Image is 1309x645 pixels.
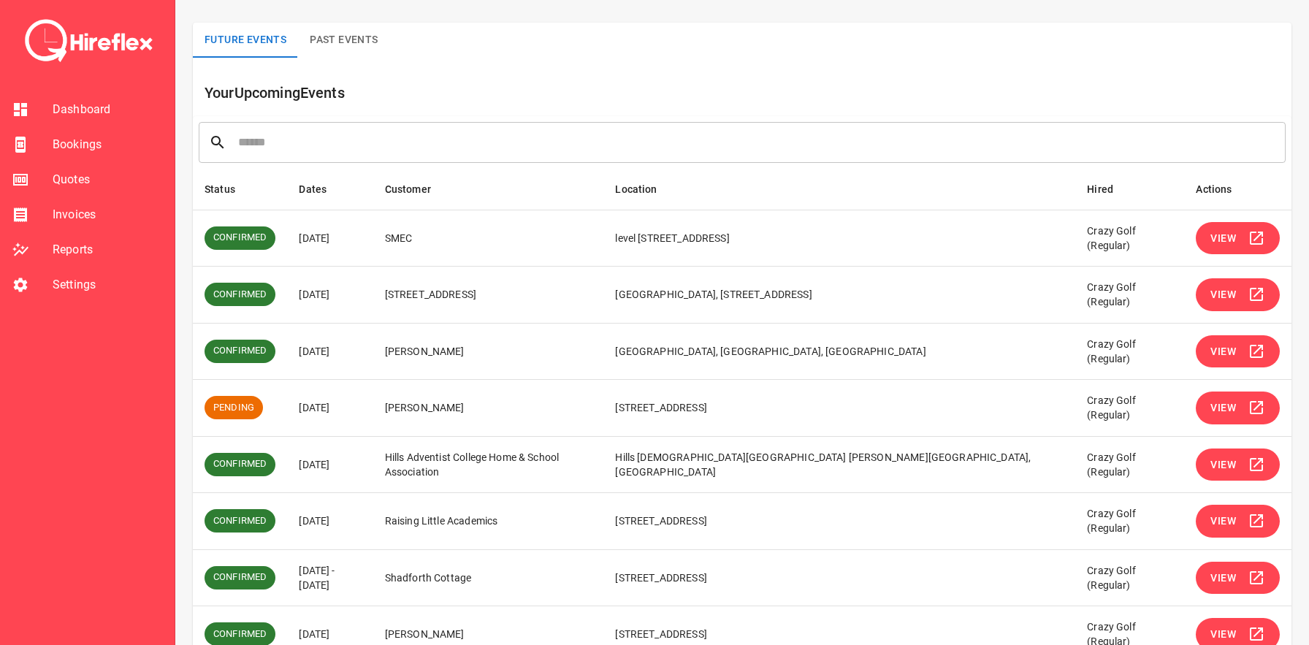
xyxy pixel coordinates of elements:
[205,288,275,302] span: CONFIRMED
[1196,392,1280,424] button: View
[287,169,373,210] th: Dates
[1210,456,1236,474] span: View
[205,457,275,471] span: CONFIRMED
[287,210,373,267] td: [DATE]
[1075,267,1184,324] td: Crazy Golf (Regular)
[1210,399,1236,417] span: View
[53,136,163,153] span: Bookings
[205,231,275,245] span: CONFIRMED
[1196,278,1280,311] button: View
[1075,380,1184,437] td: Crazy Golf (Regular)
[603,169,1075,210] th: Location
[1184,169,1291,210] th: Actions
[53,101,163,118] span: Dashboard
[205,401,263,415] span: PENDING
[287,323,373,380] td: [DATE]
[1196,505,1280,538] button: View
[205,344,275,358] span: CONFIRMED
[373,380,604,437] td: [PERSON_NAME]
[205,81,1291,104] h6: Your Upcoming Events
[53,241,163,259] span: Reports
[287,267,373,324] td: [DATE]
[53,206,163,224] span: Invoices
[603,323,1075,380] td: [GEOGRAPHIC_DATA], [GEOGRAPHIC_DATA], [GEOGRAPHIC_DATA]
[373,323,604,380] td: [PERSON_NAME]
[1210,625,1236,644] span: View
[1196,562,1280,595] button: View
[1196,449,1280,481] button: View
[193,23,298,58] button: Future Events
[298,23,389,58] button: Past Events
[1210,569,1236,587] span: View
[1210,286,1236,304] span: View
[1075,169,1184,210] th: Hired
[373,267,604,324] td: [STREET_ADDRESS]
[603,267,1075,324] td: [GEOGRAPHIC_DATA], [STREET_ADDRESS]
[53,171,163,188] span: Quotes
[205,627,275,641] span: CONFIRMED
[193,169,287,210] th: Status
[205,570,275,584] span: CONFIRMED
[1196,222,1280,255] button: View
[603,549,1075,606] td: [STREET_ADDRESS]
[287,493,373,550] td: [DATE]
[373,210,604,267] td: SMEC
[1210,229,1236,248] span: View
[287,436,373,493] td: [DATE]
[287,380,373,437] td: [DATE]
[373,493,604,550] td: Raising Little Academics
[1196,335,1280,368] button: View
[287,549,373,606] td: [DATE] - [DATE]
[1075,210,1184,267] td: Crazy Golf (Regular)
[373,549,604,606] td: Shadforth Cottage
[603,493,1075,550] td: [STREET_ADDRESS]
[205,514,275,528] span: CONFIRMED
[1075,323,1184,380] td: Crazy Golf (Regular)
[373,436,604,493] td: Hills Adventist College Home & School Association
[1075,493,1184,550] td: Crazy Golf (Regular)
[603,210,1075,267] td: level [STREET_ADDRESS]
[1210,343,1236,361] span: View
[603,436,1075,493] td: Hills [DEMOGRAPHIC_DATA][GEOGRAPHIC_DATA] [PERSON_NAME][GEOGRAPHIC_DATA], [GEOGRAPHIC_DATA]
[53,276,163,294] span: Settings
[1075,436,1184,493] td: Crazy Golf (Regular)
[1210,512,1236,530] span: View
[603,380,1075,437] td: [STREET_ADDRESS]
[373,169,604,210] th: Customer
[1075,549,1184,606] td: Crazy Golf (Regular)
